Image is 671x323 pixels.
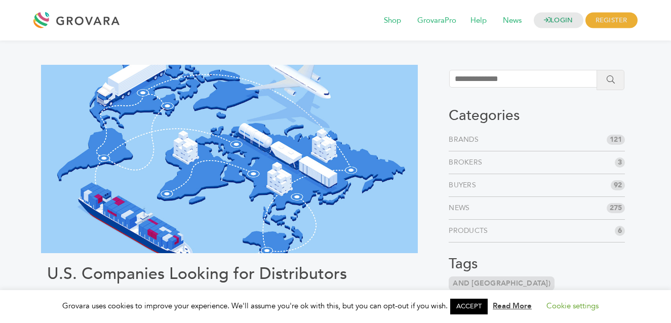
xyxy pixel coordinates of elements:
[607,203,625,213] span: 275
[62,301,609,311] span: Grovara uses cookies to improve your experience. We'll assume you're ok with this, but you can op...
[496,11,529,30] span: News
[615,157,625,168] span: 3
[410,15,463,26] a: GrovaraPro
[463,15,494,26] a: Help
[377,15,408,26] a: Shop
[450,299,488,314] a: ACCEPT
[463,11,494,30] span: Help
[449,180,480,190] a: Buyers
[493,301,532,311] a: Read More
[449,203,473,213] a: News
[611,180,625,190] span: 92
[449,107,625,125] h3: Categories
[377,11,408,30] span: Shop
[449,276,555,291] a: and [GEOGRAPHIC_DATA])
[585,13,638,28] span: REGISTER
[534,13,583,28] a: LOGIN
[47,264,412,284] h1: U.S. Companies Looking for Distributors
[607,135,625,145] span: 121
[615,226,625,236] span: 6
[449,226,492,236] a: Products
[496,15,529,26] a: News
[449,157,486,168] a: Brokers
[410,11,463,30] span: GrovaraPro
[449,256,625,273] h3: Tags
[546,301,599,311] a: Cookie settings
[449,135,483,145] a: Brands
